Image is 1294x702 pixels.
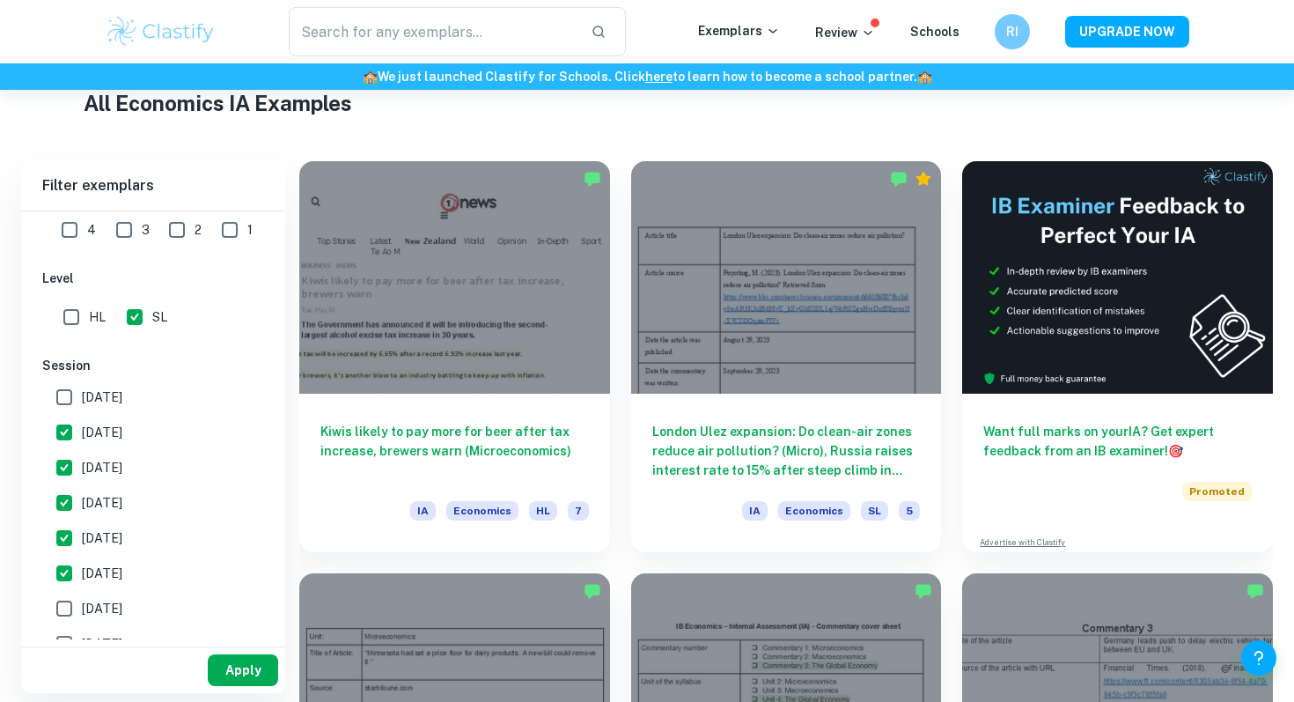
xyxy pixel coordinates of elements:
[84,87,1210,119] h1: All Economics IA Examples
[152,307,167,327] span: SL
[82,493,122,513] span: [DATE]
[82,528,122,548] span: [DATE]
[82,423,122,442] span: [DATE]
[299,161,610,552] a: Kiwis likely to pay more for beer after tax increase, brewers warn (Microeconomics)IAEconomicsHL7
[1241,640,1276,676] button: Help and Feedback
[962,161,1273,552] a: Want full marks on yourIA? Get expert feedback from an IB examiner!PromotedAdvertise with Clastify
[42,269,264,288] h6: Level
[983,422,1252,461] h6: Want full marks on your IA ? Get expert feedback from an IB examiner!
[1168,444,1183,458] span: 🎯
[195,220,202,240] span: 2
[105,14,217,49] img: Clastify logo
[778,501,850,521] span: Economics
[410,501,436,521] span: IA
[89,307,106,327] span: HL
[915,170,932,188] div: Premium
[652,422,921,480] h6: London Ulez expansion: Do clean-air zones reduce air pollution? (Micro), Russia raises interest r...
[568,501,589,521] span: 7
[962,161,1273,394] img: Thumbnail
[529,501,557,521] span: HL
[698,21,780,41] p: Exemplars
[995,14,1030,49] button: RI
[4,67,1290,86] h6: We just launched Clastify for Schools. Click to learn how to become a school partner.
[82,388,122,407] span: [DATE]
[910,25,959,39] a: Schools
[320,422,589,480] h6: Kiwis likely to pay more for beer after tax increase, brewers warn (Microeconomics)
[861,501,888,521] span: SL
[917,70,932,84] span: 🏫
[82,634,122,654] span: [DATE]
[289,7,577,56] input: Search for any exemplars...
[584,170,601,188] img: Marked
[82,458,122,477] span: [DATE]
[247,220,253,240] span: 1
[208,654,278,686] button: Apply
[1246,582,1264,600] img: Marked
[1182,482,1252,501] span: Promoted
[890,170,908,188] img: Marked
[1003,22,1023,41] h6: RI
[645,70,673,84] a: here
[82,564,122,583] span: [DATE]
[742,501,768,521] span: IA
[815,23,875,42] p: Review
[1065,16,1189,48] button: UPGRADE NOW
[446,501,518,521] span: Economics
[363,70,378,84] span: 🏫
[142,220,150,240] span: 3
[584,582,601,600] img: Marked
[899,501,920,521] span: 5
[631,161,942,552] a: London Ulez expansion: Do clean-air zones reduce air pollution? (Micro), Russia raises interest r...
[21,161,285,211] h6: Filter exemplars
[82,599,122,618] span: [DATE]
[87,220,96,240] span: 4
[42,356,264,375] h6: Session
[915,582,932,600] img: Marked
[980,536,1065,549] a: Advertise with Clastify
